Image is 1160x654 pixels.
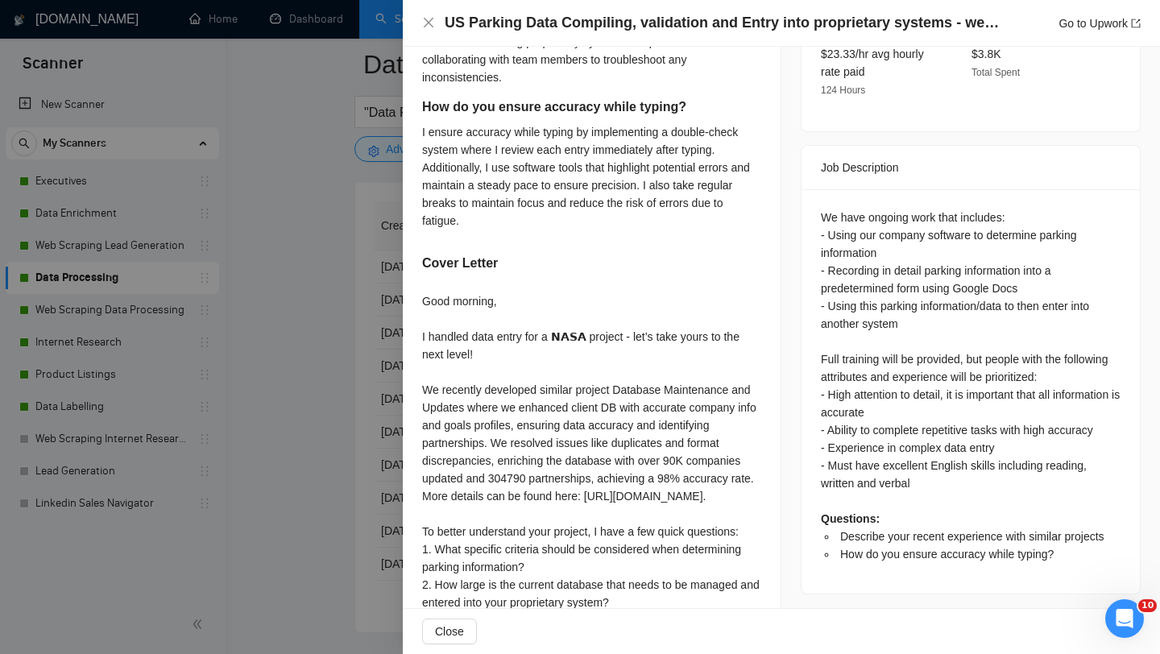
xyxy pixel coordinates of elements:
span: close [422,16,435,29]
span: Total Spent [971,67,1020,78]
h5: Cover Letter [422,254,498,273]
span: How do you ensure accuracy while typing? [840,548,1054,561]
span: Describe your recent experience with similar projects [840,530,1104,543]
h5: How do you ensure accuracy while typing? [422,97,710,117]
span: $23.33/hr avg hourly rate paid [821,48,924,78]
span: Close [435,623,464,640]
div: I ensure accuracy while typing by implementing a double-check system where I review each entry im... [422,123,761,230]
button: Close [422,16,435,30]
div: Job Description [821,146,1121,189]
span: $3.8K [971,48,1001,60]
div: We have ongoing work that includes: - Using our company software to determine parking information... [821,209,1121,563]
h4: US Parking Data Compiling, validation and Entry into proprietary systems - web based [445,13,1000,33]
span: 124 Hours [821,85,865,96]
strong: Questions: [821,512,880,525]
span: 10 [1138,599,1157,612]
button: Close [422,619,477,644]
iframe: Intercom live chat [1105,599,1144,638]
a: Go to Upworkexport [1058,17,1141,30]
span: export [1131,19,1141,28]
